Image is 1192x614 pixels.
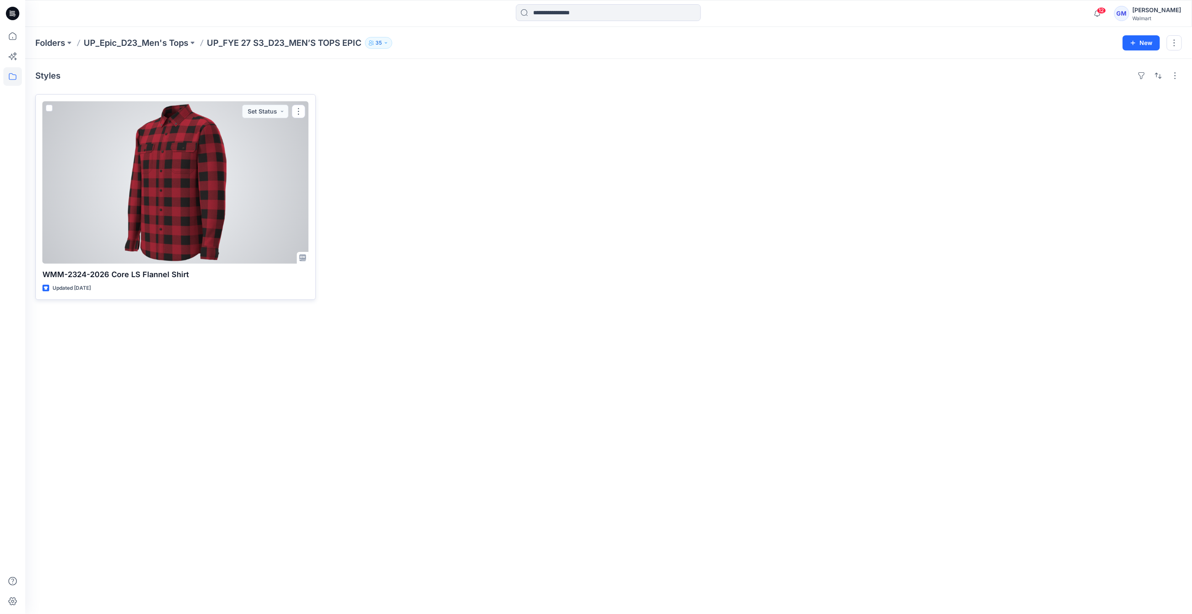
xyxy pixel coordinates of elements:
a: Folders [35,37,65,49]
button: 35 [365,37,392,49]
p: 35 [375,38,382,48]
div: Walmart [1133,15,1181,21]
div: GM [1114,6,1129,21]
p: Updated [DATE] [53,284,91,293]
button: New [1123,35,1160,50]
span: 12 [1097,7,1106,14]
a: WMM-2324-2026 Core LS Flannel Shirt [42,101,309,264]
p: UP_FYE 27 S3_D23_MEN’S TOPS EPIC [207,37,362,49]
p: WMM-2324-2026 Core LS Flannel Shirt [42,269,309,281]
a: UP_Epic_D23_Men's Tops [84,37,188,49]
div: [PERSON_NAME] [1133,5,1181,15]
h4: Styles [35,71,61,81]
